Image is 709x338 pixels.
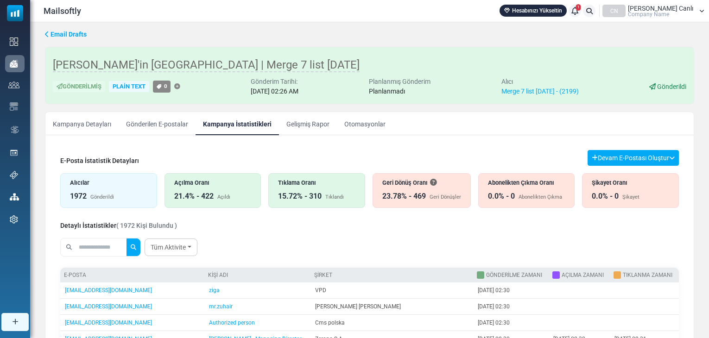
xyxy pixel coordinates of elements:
[10,102,18,111] img: email-templates-icon.svg
[65,303,152,310] a: [EMAIL_ADDRESS][DOMAIN_NAME]
[53,58,360,72] span: [PERSON_NAME]'in [GEOGRAPHIC_DATA] | Merge 7 list [DATE]
[109,81,149,93] div: Plain Text
[279,112,337,135] a: Gelişmiş Rapor
[208,272,228,278] a: Kişi Adı
[501,77,579,87] div: Alıcı
[592,178,669,187] div: Şikayet Oranı
[592,191,619,202] div: 0.0% - 0
[209,319,255,326] a: Authorized person
[45,112,119,135] a: Kampanya Detayları
[382,178,461,187] div: Geri Dönüş Oranı
[488,178,565,187] div: Abonelikten Çıkma Oranı
[369,77,430,87] div: Planlanmış Gönderim
[325,194,344,201] div: Tıklandı
[51,31,87,38] span: translation missing: tr.ms_sidebar.email_drafts
[657,83,686,90] span: Gönderildi
[278,191,322,202] div: 15.72% - 310
[164,83,167,89] span: 0
[602,5,704,17] a: CN [PERSON_NAME] Canlı Company Name
[310,282,473,299] td: VPD
[217,194,230,201] div: Açıldı
[576,4,581,11] span: 1
[501,88,579,95] a: Merge 7 list [DATE] - (2199)
[209,303,233,310] a: mr.zuhair
[70,178,147,187] div: Alıcılar
[65,319,152,326] a: [EMAIL_ADDRESS][DOMAIN_NAME]
[174,84,180,90] a: Etiket Ekle
[65,287,152,294] a: [EMAIL_ADDRESS][DOMAIN_NAME]
[473,299,549,315] td: [DATE] 02:30
[473,282,549,299] td: [DATE] 02:30
[44,5,81,17] span: Mailsoftly
[8,81,19,88] img: contacts-icon.svg
[488,191,515,202] div: 0.0% - 0
[430,194,461,201] div: Geri Dönüşler
[473,315,549,331] td: [DATE] 02:30
[251,77,298,87] div: Gönderim Tarihi:
[10,125,20,135] img: workflow.svg
[60,156,139,166] div: E-Posta İstatistik Detayları
[500,5,567,17] a: Hesabınızı Yükseltin
[310,315,473,331] td: Cms polska
[174,178,252,187] div: Açılma Oranı
[314,272,332,278] a: Şirket
[45,30,87,39] a: Email Drafts
[622,194,639,201] div: Şikayet
[119,112,196,135] a: Gönderilen E-postalar
[90,194,114,201] div: Gönderildi
[10,149,18,157] img: landing_pages.svg
[10,60,18,68] img: campaigns-icon-active.png
[519,194,562,201] div: Abonelikten Çıkma
[153,81,171,92] a: 0
[10,38,18,46] img: dashboard-icon.svg
[562,272,604,278] a: Açılma Zamanı
[53,81,105,93] div: Gönderilmiş
[382,191,426,202] div: 23.78% - 469
[623,272,672,278] a: Tıklanma Zamanı
[10,171,18,179] img: support-icon.svg
[209,287,220,294] a: ziga
[145,238,197,256] a: Tüm Aktivite
[70,191,87,202] div: 1972
[116,222,177,229] span: ( 1972 Kişi Bulundu )
[196,112,279,135] a: Kampanya İstatistikleri
[174,191,214,202] div: 21.4% - 422
[251,87,298,96] div: [DATE] 02:26 AM
[602,5,626,17] div: CN
[337,112,393,135] a: Otomasyonlar
[64,272,86,278] a: E-posta
[430,179,437,186] i: Bir e-posta alıcısına ulaşamadığında geri döner. Bu, dolu bir gelen kutusu nedeniyle geçici olara...
[278,178,355,187] div: Tıklama Oranı
[310,299,473,315] td: [PERSON_NAME] [PERSON_NAME]
[628,5,693,12] span: [PERSON_NAME] Canlı
[369,88,405,95] span: Planlanmadı
[569,5,581,17] a: 1
[7,5,23,21] img: mailsoftly_icon_blue_white.svg
[588,150,679,166] button: Devam E-Postası Oluştur
[10,215,18,224] img: settings-icon.svg
[628,12,669,17] span: Company Name
[60,221,177,231] div: Detaylı İstatistikler
[486,272,542,278] a: Gönderilme Zamanı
